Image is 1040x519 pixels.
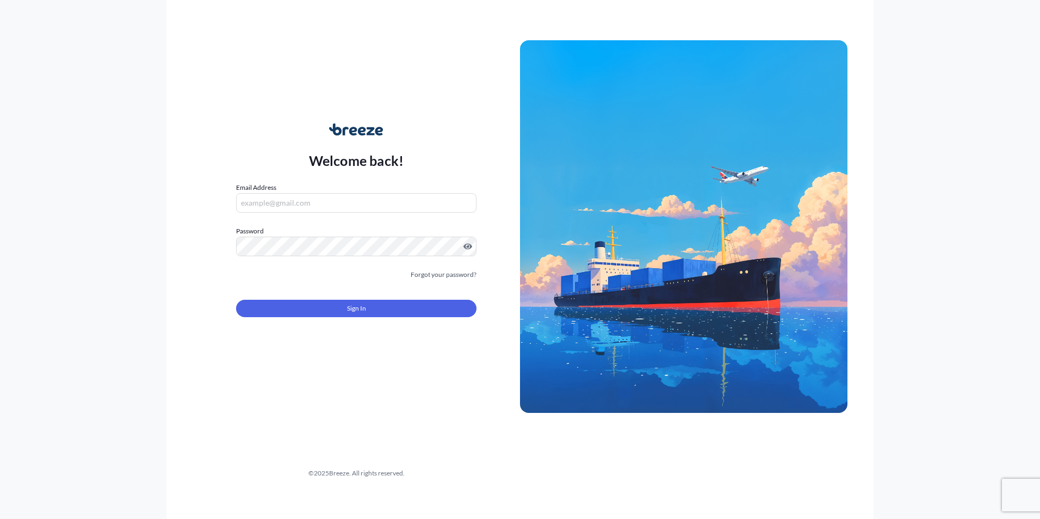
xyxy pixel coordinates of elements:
a: Forgot your password? [411,269,476,280]
img: Ship illustration [520,40,847,412]
label: Password [236,226,476,237]
label: Email Address [236,182,276,193]
p: Welcome back! [309,152,404,169]
button: Sign In [236,300,476,317]
input: example@gmail.com [236,193,476,213]
span: Sign In [347,303,366,314]
button: Show password [463,242,472,251]
div: © 2025 Breeze. All rights reserved. [193,468,520,479]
